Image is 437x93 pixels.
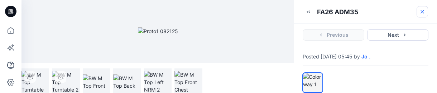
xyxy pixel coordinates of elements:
[317,7,358,16] div: FA26 ADM35
[417,6,428,17] button: Back to Collection
[303,73,323,93] div: Colorway 1
[303,6,314,17] button: Minimize
[303,54,428,60] div: Posted [DATE] 05:45 by
[113,74,141,89] img: BW M Top Back
[83,74,110,89] img: BW M Top Front
[367,29,429,41] button: Next
[138,27,178,35] img: Proto1 082125
[361,54,370,60] a: Jo .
